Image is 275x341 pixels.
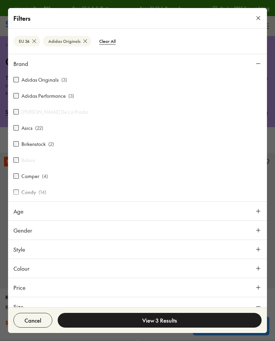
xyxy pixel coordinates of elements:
[13,36,40,47] btn: EU 36
[4,156,19,166] p: Sale
[5,41,270,49] div: > > >
[5,54,270,69] h1: Girls' Shoes Age [DEMOGRAPHIC_DATA]+
[8,202,267,221] button: Age
[35,124,43,132] p: ( 22 )
[5,304,131,311] a: Kenna Unicorn Slide
[48,141,54,148] p: ( 2 )
[21,173,39,180] label: Camper
[68,92,74,99] p: ( 3 )
[5,294,131,301] p: Kicks
[21,76,59,83] label: Adidas Originals
[58,313,262,328] button: View 3 Results
[5,319,19,326] span: $ 15.00
[6,20,49,32] a: Shoes & Sox
[5,74,270,96] p: There’s a good chance your pre-teen girl is a little obsessed with keeping up with the latest. Th...
[5,104,28,119] a: Sneakers
[13,303,23,311] span: Size
[21,141,46,148] label: Birkenstock
[13,264,30,272] span: Colour
[8,54,267,73] button: Brand
[21,92,66,99] label: Adidas Performance
[13,14,31,23] p: Filters
[13,226,32,234] span: Gender
[7,296,34,321] iframe: Gorgias live chat messenger
[13,313,52,328] button: Cancel
[8,278,267,297] button: Price
[21,157,35,164] label: Bobux
[61,76,67,83] p: ( 3 )
[21,124,33,132] label: Asics
[21,108,88,115] label: [PERSON_NAME] De La Prada
[13,245,25,253] span: Style
[13,283,25,291] span: Price
[8,297,267,316] button: Size
[8,240,267,259] button: Style
[212,2,270,14] a: Book a FREE Expert Fitting
[6,20,49,32] img: SNS_Logo_Responsive.svg
[5,41,18,49] a: Home
[42,173,48,180] p: ( 4 )
[13,207,23,215] span: Age
[220,5,270,11] span: Book a FREE Expert Fitting
[43,36,91,47] btn: Adidas Originals
[8,259,267,278] button: Colour
[94,35,121,47] btn: Clear All
[13,60,28,68] span: Brand
[8,221,267,240] button: Gender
